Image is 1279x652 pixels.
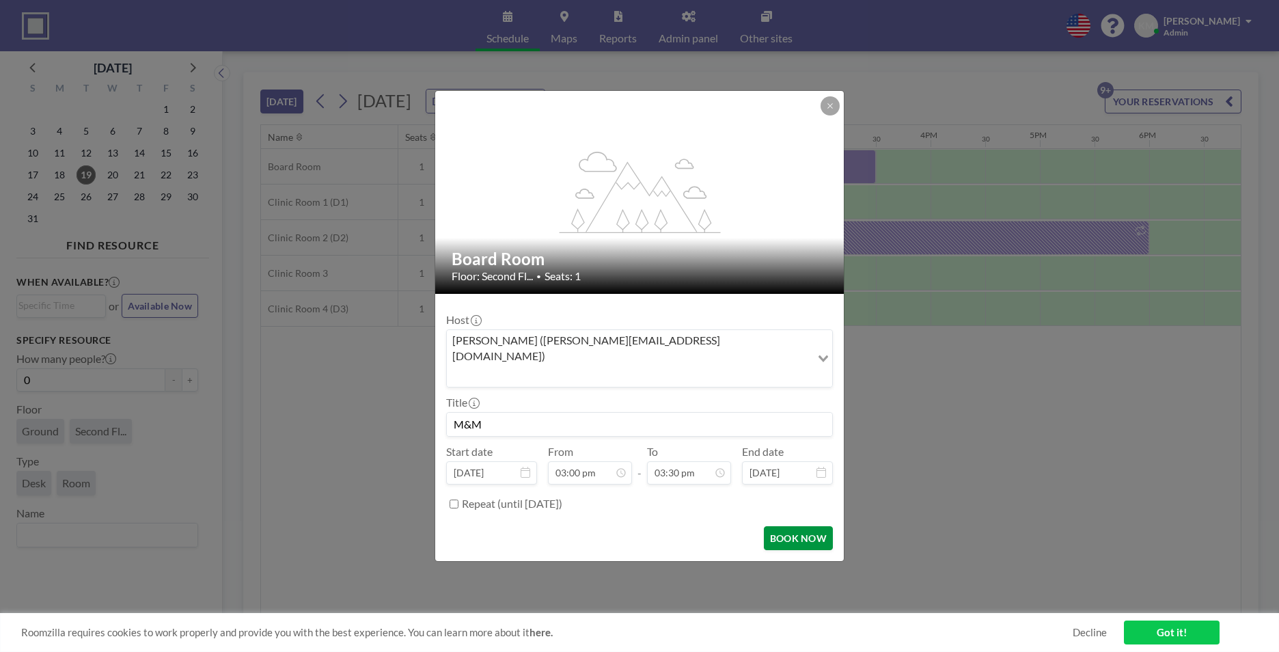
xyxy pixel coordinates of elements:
[446,445,493,459] label: Start date
[1124,621,1220,644] a: Got it!
[536,271,541,282] span: •
[446,396,478,409] label: Title
[450,333,808,364] span: [PERSON_NAME] ([PERSON_NAME][EMAIL_ADDRESS][DOMAIN_NAME])
[452,249,829,269] h2: Board Room
[1073,626,1107,639] a: Decline
[462,497,562,511] label: Repeat (until [DATE])
[21,626,1073,639] span: Roomzilla requires cookies to work properly and provide you with the best experience. You can lea...
[452,269,533,283] span: Floor: Second Fl...
[447,330,832,387] div: Search for option
[637,450,642,480] span: -
[446,313,480,327] label: Host
[530,626,553,638] a: here.
[545,269,581,283] span: Seats: 1
[447,413,832,436] input: Kate's reservation
[647,445,658,459] label: To
[548,445,573,459] label: From
[560,150,721,232] g: flex-grow: 1.2;
[448,366,810,384] input: Search for option
[742,445,784,459] label: End date
[764,526,833,550] button: BOOK NOW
